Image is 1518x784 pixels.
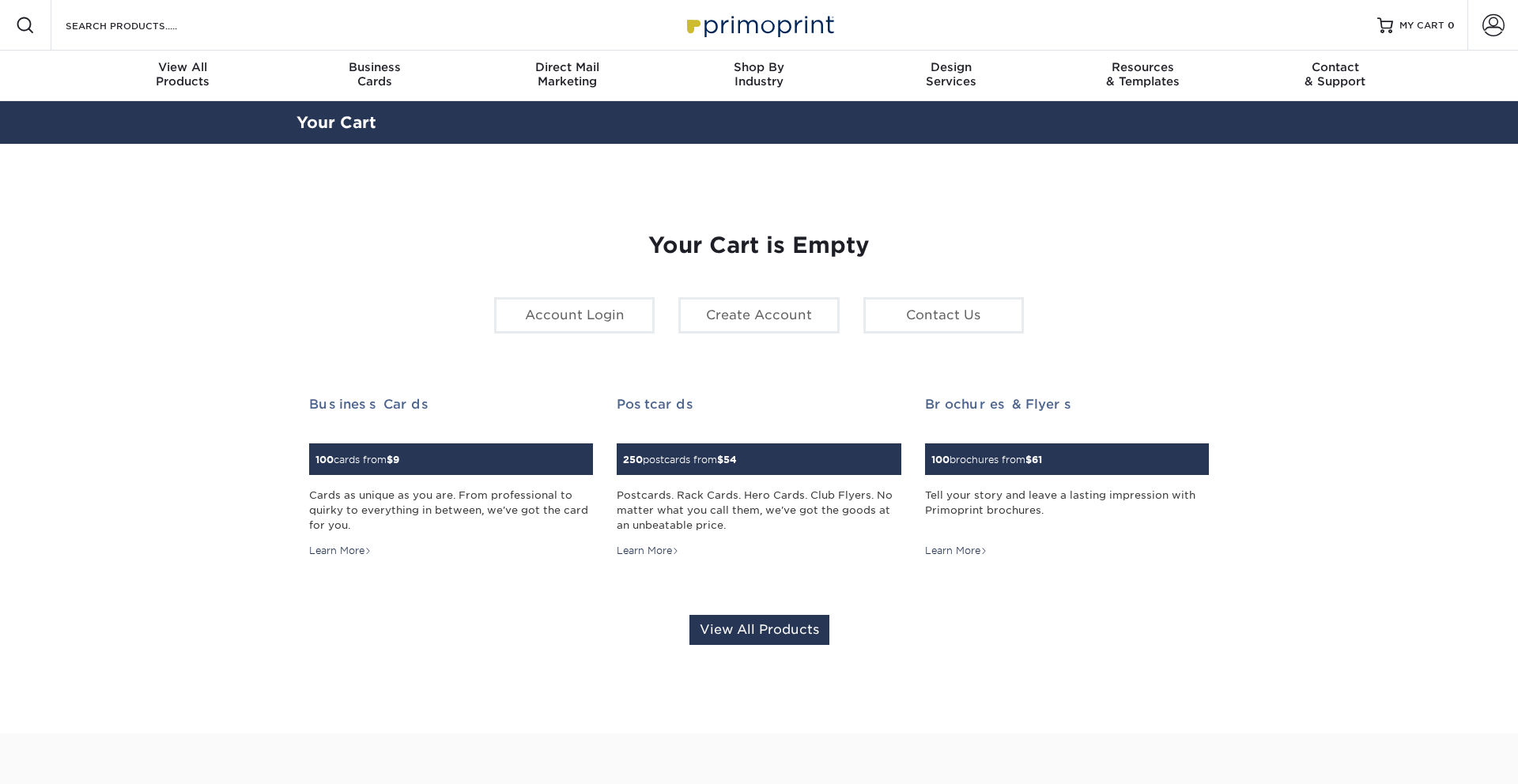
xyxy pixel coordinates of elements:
h2: Business Cards [309,397,593,412]
a: DesignServices [855,51,1047,101]
div: Cards as unique as you are. From professional to quirky to everything in between, we've got the c... [309,488,593,533]
a: Your Cart [296,113,376,132]
a: BusinessCards [279,51,471,101]
img: Business Cards [309,434,310,435]
a: Create Account [678,297,839,334]
span: 0 [1448,20,1455,31]
div: Learn More [925,544,987,558]
small: postcards from [623,454,737,465]
a: Direct MailMarketing [471,51,663,101]
a: Shop ByIndustry [663,51,855,101]
div: Services [855,60,1047,89]
span: View All [87,60,279,74]
span: 100 [315,454,334,465]
span: $ [1025,454,1032,465]
div: & Support [1239,60,1431,89]
span: 9 [393,454,399,465]
a: Postcards 250postcards from$54 Postcards. Rack Cards. Hero Cards. Club Flyers. No matter what you... [617,397,901,559]
div: Cards [279,60,471,89]
span: Shop By [663,60,855,74]
a: Brochures & Flyers 100brochures from$61 Tell your story and leave a lasting impression with Primo... [925,397,1209,559]
a: Contact Us [863,297,1024,334]
div: & Templates [1047,60,1239,89]
input: SEARCH PRODUCTS..... [64,16,218,35]
small: brochures from [931,454,1042,465]
img: Brochures & Flyers [925,434,926,435]
span: 54 [723,454,737,465]
h2: Postcards [617,397,901,412]
span: MY CART [1399,19,1444,32]
div: Products [87,60,279,89]
h1: Your Cart is Empty [309,232,1209,259]
img: Primoprint [680,8,838,42]
span: Resources [1047,60,1239,74]
div: Learn More [309,544,372,558]
a: Contact& Support [1239,51,1431,101]
h2: Brochures & Flyers [925,397,1209,412]
span: Design [855,60,1047,74]
span: Contact [1239,60,1431,74]
span: 250 [623,454,643,465]
span: Business [279,60,471,74]
span: 100 [931,454,950,465]
span: 61 [1032,454,1042,465]
span: Direct Mail [471,60,663,74]
a: Business Cards 100cards from$9 Cards as unique as you are. From professional to quirky to everyth... [309,397,593,559]
div: Learn More [617,544,679,558]
span: $ [717,454,723,465]
a: View All Products [689,615,829,645]
div: Tell your story and leave a lasting impression with Primoprint brochures. [925,488,1209,533]
div: Postcards. Rack Cards. Hero Cards. Club Flyers. No matter what you call them, we've got the goods... [617,488,901,533]
div: Industry [663,60,855,89]
small: cards from [315,454,399,465]
span: $ [387,454,393,465]
a: Account Login [494,297,655,334]
a: View AllProducts [87,51,279,101]
a: Resources& Templates [1047,51,1239,101]
div: Marketing [471,60,663,89]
